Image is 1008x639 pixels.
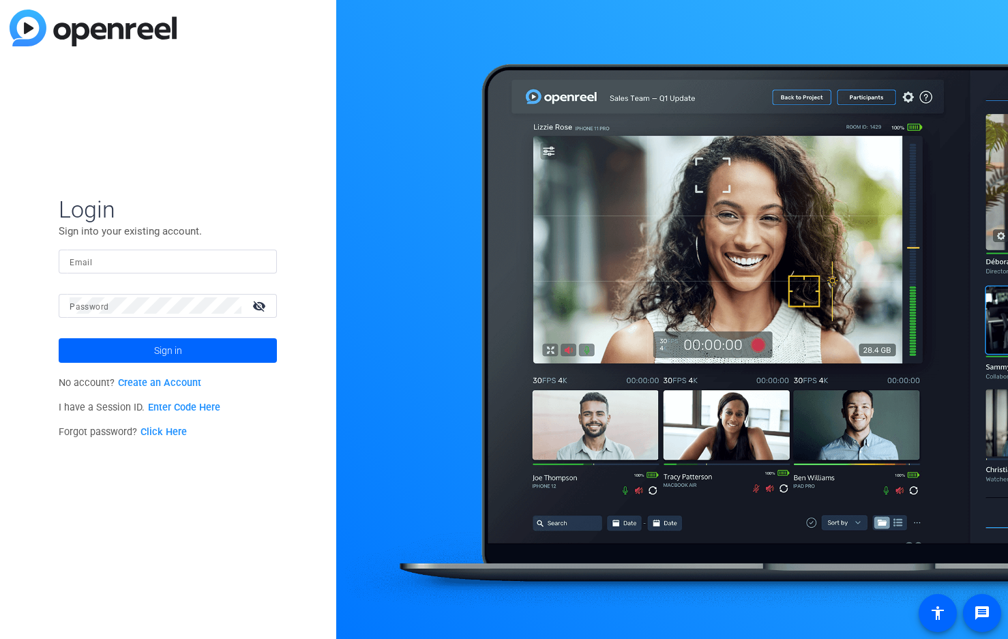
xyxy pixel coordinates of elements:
span: No account? [59,377,201,389]
mat-icon: visibility_off [244,296,277,316]
input: Enter Email Address [70,253,266,269]
span: Sign in [154,333,182,368]
img: blue-gradient.svg [10,10,177,46]
mat-label: Email [70,258,92,267]
p: Sign into your existing account. [59,224,277,239]
mat-icon: message [974,605,990,621]
span: Login [59,195,277,224]
span: I have a Session ID. [59,402,220,413]
mat-label: Password [70,302,108,312]
mat-icon: accessibility [930,605,946,621]
span: Forgot password? [59,426,187,438]
a: Enter Code Here [148,402,220,413]
button: Sign in [59,338,277,363]
a: Create an Account [118,377,201,389]
a: Click Here [140,426,187,438]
